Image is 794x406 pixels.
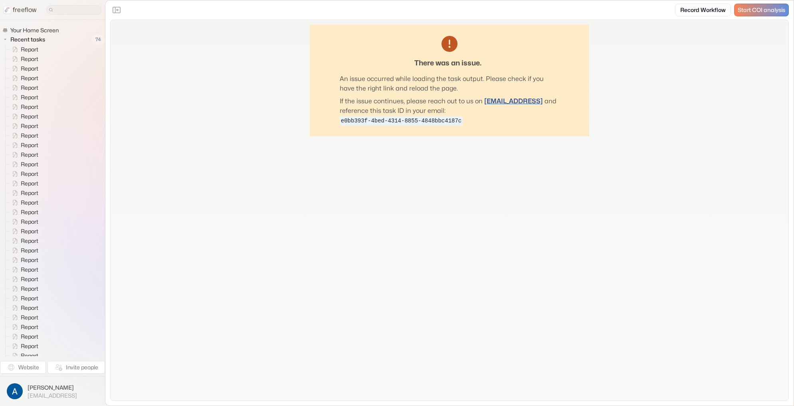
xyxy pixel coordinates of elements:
[6,93,42,102] a: Report
[19,160,41,168] span: Report
[19,275,41,283] span: Report
[19,84,41,92] span: Report
[6,217,42,227] a: Report
[19,304,41,312] span: Report
[9,35,48,43] span: Recent tasks
[28,384,77,392] span: [PERSON_NAME]
[7,383,23,399] img: profile
[3,5,37,15] a: freeflow
[19,170,41,178] span: Report
[6,64,42,73] a: Report
[6,332,42,341] a: Report
[19,103,41,111] span: Report
[6,112,42,121] a: Report
[19,294,41,302] span: Report
[19,189,41,197] span: Report
[340,116,463,126] code: e0bb393f-4bed-4314-8855-4848bbc4187c
[6,179,42,188] a: Report
[13,5,37,15] p: freeflow
[675,4,731,16] a: Record Workflow
[6,73,42,83] a: Report
[6,246,42,255] a: Report
[19,333,41,341] span: Report
[19,208,41,216] span: Report
[19,151,41,159] span: Report
[19,112,41,120] span: Report
[6,322,42,332] a: Report
[340,74,559,93] p: An issue occurred while loading the task output. Please check if you have the right link and relo...
[2,35,48,44] button: Recent tasks
[19,266,41,274] span: Report
[6,140,42,150] a: Report
[6,255,42,265] a: Report
[484,97,543,105] a: [EMAIL_ADDRESS]
[6,121,42,131] a: Report
[6,83,42,93] a: Report
[19,246,41,254] span: Report
[19,74,41,82] span: Report
[110,4,123,16] button: Close the sidebar
[19,218,41,226] span: Report
[6,351,42,361] a: Report
[19,122,41,130] span: Report
[6,265,42,274] a: Report
[28,392,77,399] span: [EMAIL_ADDRESS]
[19,256,41,264] span: Report
[734,4,789,16] a: Start COI analysis
[19,227,41,235] span: Report
[6,274,42,284] a: Report
[340,97,559,126] p: If the issue continues, please reach out to us on and reference this task ID in your email:
[19,352,41,360] span: Report
[6,207,42,217] a: Report
[19,132,41,140] span: Report
[6,198,42,207] a: Report
[5,381,100,401] button: [PERSON_NAME][EMAIL_ADDRESS]
[19,313,41,321] span: Report
[19,199,41,207] span: Report
[19,285,41,293] span: Report
[19,237,41,245] span: Report
[19,55,41,63] span: Report
[6,102,42,112] a: Report
[48,361,105,374] button: Invite people
[6,303,42,313] a: Report
[91,34,105,45] span: 74
[2,26,62,34] a: Your Home Screen
[6,227,42,236] a: Report
[9,26,61,34] span: Your Home Screen
[6,45,42,54] a: Report
[6,54,42,64] a: Report
[6,188,42,198] a: Report
[6,236,42,246] a: Report
[19,45,41,53] span: Report
[19,65,41,73] span: Report
[6,160,42,169] a: Report
[19,323,41,331] span: Report
[19,179,41,187] span: Report
[6,131,42,140] a: Report
[6,150,42,160] a: Report
[19,141,41,149] span: Report
[6,294,42,303] a: Report
[6,313,42,322] a: Report
[6,169,42,179] a: Report
[19,93,41,101] span: Report
[414,58,481,68] div: There was an issue.
[6,341,42,351] a: Report
[6,284,42,294] a: Report
[738,7,785,14] span: Start COI analysis
[19,342,41,350] span: Report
